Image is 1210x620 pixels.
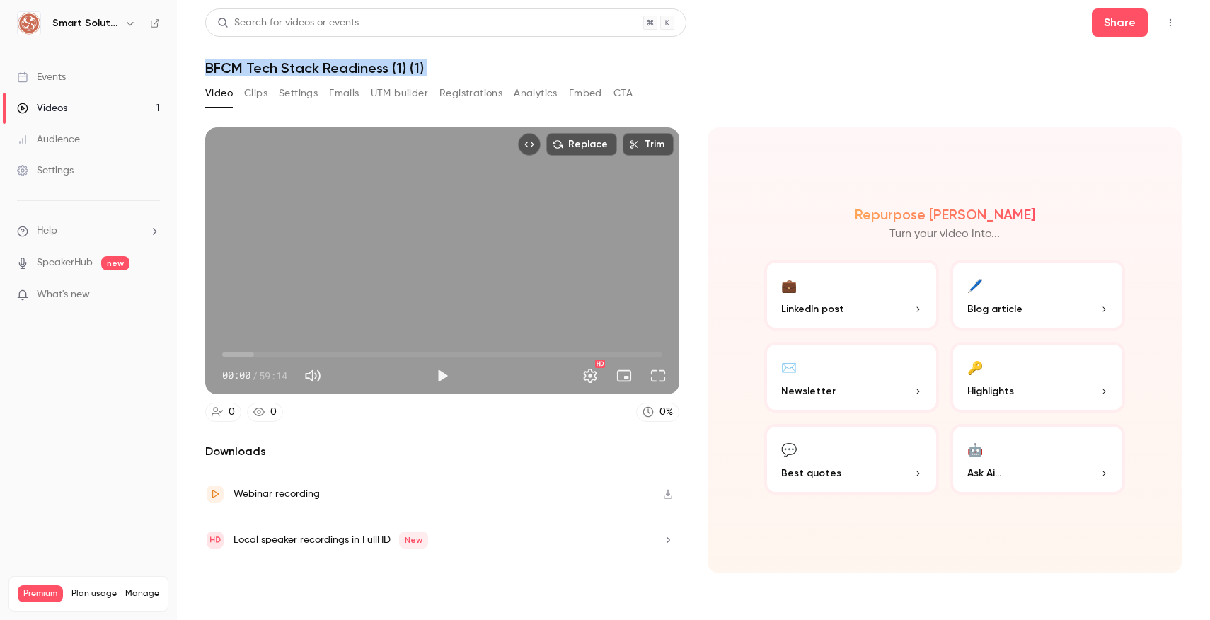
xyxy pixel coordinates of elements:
div: 0 [229,405,235,420]
div: Events [17,70,66,84]
p: Turn your video into... [889,226,1000,243]
div: Webinar recording [234,486,320,503]
div: 00:00 [222,368,287,383]
li: help-dropdown-opener [17,224,160,239]
button: Emails [329,82,359,105]
div: Videos [17,101,67,115]
span: Ask Ai... [967,466,1001,481]
button: Embed video [518,133,541,156]
div: 🤖 [967,438,983,460]
button: Top Bar Actions [1159,11,1182,34]
span: Premium [18,585,63,602]
button: Embed [569,82,602,105]
button: Settings [576,362,604,390]
span: 59:14 [259,368,287,383]
div: Local speaker recordings in FullHD [234,532,428,549]
span: Newsletter [781,384,836,398]
button: 💬Best quotes [764,424,939,495]
span: Best quotes [781,466,841,481]
button: Mute [299,362,327,390]
div: 🖊️ [967,274,983,296]
span: New [399,532,428,549]
button: Clips [244,82,267,105]
button: 🔑Highlights [950,342,1125,413]
h1: BFCM Tech Stack Readiness (1) (1) [205,59,1182,76]
h2: Downloads [205,443,679,460]
a: 0 [205,403,241,422]
span: Blog article [967,302,1022,316]
h6: Smart Solutions [52,16,119,30]
div: ✉️ [781,356,797,378]
button: Settings [279,82,318,105]
button: Share [1092,8,1148,37]
div: HD [595,360,605,368]
div: 🔑 [967,356,983,378]
span: LinkedIn post [781,302,844,316]
button: 🖊️Blog article [950,260,1125,331]
img: Smart Solutions [18,12,40,35]
button: Turn on miniplayer [610,362,638,390]
span: Highlights [967,384,1014,398]
a: 0% [636,403,679,422]
a: 0 [247,403,283,422]
button: 🤖Ask Ai... [950,424,1125,495]
div: 0 [270,405,277,420]
div: Search for videos or events [217,16,359,30]
span: Plan usage [71,588,117,599]
div: 💬 [781,438,797,460]
button: Play [428,362,456,390]
a: Manage [125,588,159,599]
span: / [252,368,258,383]
button: CTA [613,82,633,105]
a: SpeakerHub [37,256,93,270]
button: Replace [546,133,617,156]
span: 00:00 [222,368,250,383]
button: 💼LinkedIn post [764,260,939,331]
span: What's new [37,287,90,302]
button: Video [205,82,233,105]
div: 0 % [659,405,673,420]
button: Analytics [514,82,558,105]
span: Help [37,224,57,239]
div: Settings [17,163,74,178]
button: ✉️Newsletter [764,342,939,413]
button: Trim [623,133,674,156]
button: Registrations [439,82,502,105]
div: 💼 [781,274,797,296]
h2: Repurpose [PERSON_NAME] [855,206,1035,223]
iframe: Noticeable Trigger [143,289,160,302]
button: Full screen [644,362,672,390]
div: Audience [17,132,80,147]
span: new [101,256,129,270]
button: UTM builder [371,82,428,105]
